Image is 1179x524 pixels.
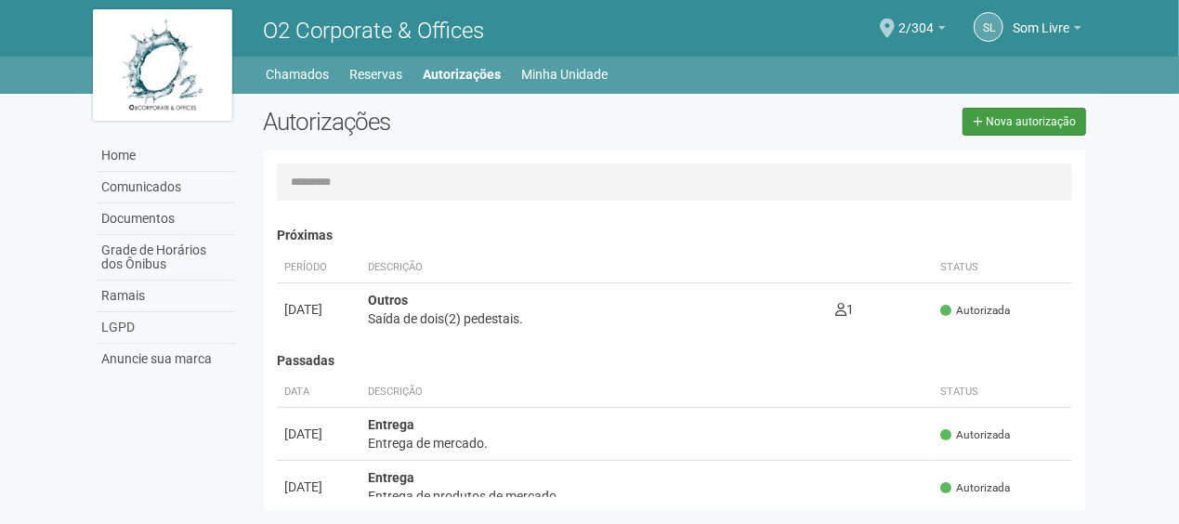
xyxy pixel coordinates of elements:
div: Entrega de mercado. [368,434,926,452]
a: Grade de Horários dos Ônibus [98,235,235,281]
a: Autorizações [424,61,502,87]
h2: Autorizações [263,108,661,136]
th: Descrição [360,253,829,283]
h4: Passadas [277,354,1073,368]
span: Autorizada [940,480,1010,496]
a: Documentos [98,203,235,235]
span: Autorizada [940,427,1010,443]
th: Status [933,253,1072,283]
strong: Entrega [368,417,414,432]
a: Minha Unidade [522,61,609,87]
span: Nova autorização [986,115,1076,128]
a: Home [98,140,235,172]
a: Ramais [98,281,235,312]
a: 2/304 [898,23,946,38]
a: Chamados [267,61,330,87]
span: 1 [836,302,855,317]
a: SL [974,12,1003,42]
span: 2/304 [898,3,934,35]
a: Anuncie sua marca [98,344,235,374]
span: Autorizada [940,303,1010,319]
a: LGPD [98,312,235,344]
th: Período [277,253,360,283]
div: [DATE] [284,478,353,496]
div: Saída de dois(2) pedestais. [368,309,821,328]
th: Descrição [360,377,934,408]
h4: Próximas [277,229,1073,242]
span: Som Livre [1013,3,1069,35]
a: Nova autorização [963,108,1086,136]
th: Data [277,377,360,408]
span: O2 Corporate & Offices [263,18,484,44]
a: Reservas [350,61,403,87]
img: logo.jpg [93,9,232,121]
th: Status [933,377,1072,408]
a: Comunicados [98,172,235,203]
strong: Outros [368,293,408,308]
a: Som Livre [1013,23,1081,38]
div: [DATE] [284,300,353,319]
div: Entrega de produtos de mercado. [368,487,926,505]
div: [DATE] [284,425,353,443]
strong: Entrega [368,470,414,485]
